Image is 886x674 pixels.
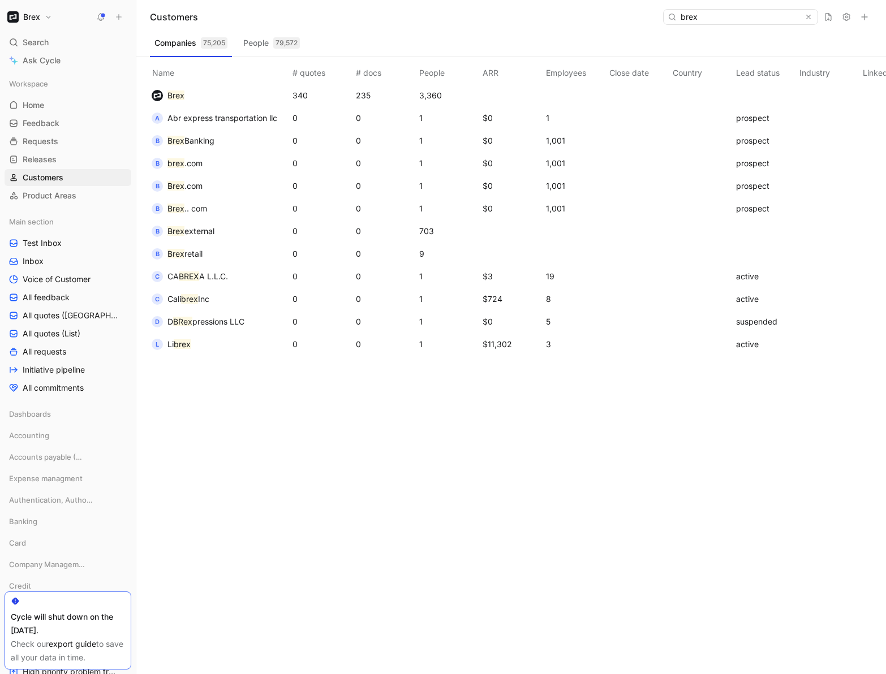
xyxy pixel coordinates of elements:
[290,84,354,107] td: 340
[290,57,354,84] th: # quotes
[148,313,248,331] button: DDBRexpressions LLC
[174,339,191,349] mark: brex
[9,537,26,548] span: Card
[5,556,131,573] div: Company Management
[5,52,131,69] a: Ask Cycle
[5,556,131,576] div: Company Management
[417,107,480,129] td: 1
[290,175,354,197] td: 0
[417,288,480,310] td: 1
[199,271,228,281] span: A L.L.C.
[5,491,131,512] div: Authentication, Authorization & Auditing
[544,197,607,220] td: 1,001
[23,190,76,201] span: Product Areas
[23,54,61,67] span: Ask Cycle
[5,361,131,378] a: Initiative pipeline
[23,118,59,129] span: Feedback
[5,307,131,324] a: All quotes ([GEOGRAPHIC_DATA])
[5,448,131,469] div: Accounts payable (AP)
[417,84,480,107] td: 3,360
[184,136,214,145] span: Banking
[152,316,163,327] div: D
[354,333,417,356] td: 0
[9,430,49,441] span: Accounting
[5,513,131,530] div: Banking
[354,265,417,288] td: 0
[5,470,131,490] div: Expense managment
[544,152,607,175] td: 1,001
[5,379,131,396] a: All commitments
[734,152,797,175] td: prospect
[5,133,131,150] a: Requests
[23,256,44,267] span: Inbox
[734,129,797,152] td: prospect
[290,129,354,152] td: 0
[23,172,63,183] span: Customers
[167,136,184,145] mark: Brex
[417,310,480,333] td: 1
[417,265,480,288] td: 1
[201,37,227,49] div: 75,205
[167,226,184,236] mark: Brex
[152,135,163,146] div: B
[544,265,607,288] td: 19
[544,333,607,356] td: 3
[148,154,207,172] button: bbrex.com
[544,288,607,310] td: 8
[181,294,198,304] mark: brex
[797,57,861,84] th: Industry
[167,113,277,123] span: Abr express transportation llc
[354,288,417,310] td: 0
[5,491,131,508] div: Authentication, Authorization & Auditing
[23,12,40,22] h1: Brex
[734,265,797,288] td: active
[670,57,734,84] th: Country
[9,494,94,505] span: Authentication, Authorization & Auditing
[9,559,85,570] span: Company Management
[290,152,354,175] td: 0
[148,109,281,127] button: AAbr express transportation llc
[5,253,131,270] a: Inbox
[23,136,58,147] span: Requests
[5,325,131,342] a: All quotes (List)
[5,448,131,465] div: Accounts payable (AP)
[5,513,131,533] div: Banking
[23,292,70,303] span: All feedback
[734,197,797,220] td: prospect
[148,68,179,77] span: Name
[544,129,607,152] td: 1,001
[5,151,131,168] a: Releases
[354,57,417,84] th: # docs
[5,271,131,288] a: Voice of Customer
[148,87,188,105] button: logoBrex
[417,220,480,243] td: 703
[152,248,163,260] div: B
[5,427,131,447] div: Accounting
[5,235,131,252] a: Test Inbox
[480,310,544,333] td: $0
[148,200,211,218] button: BBrex.. com
[23,364,85,375] span: Initiative pipeline
[152,226,163,237] div: B
[734,107,797,129] td: prospect
[734,333,797,356] td: active
[152,113,163,124] div: A
[184,181,203,191] span: .com
[480,152,544,175] td: $0
[173,317,192,326] mark: BRex
[273,37,300,49] div: 79,572
[5,75,131,92] div: Workspace
[354,107,417,129] td: 0
[23,274,91,285] span: Voice of Customer
[290,310,354,333] td: 0
[5,405,131,422] div: Dashboards
[5,169,131,186] a: Customers
[9,473,83,484] span: Expense managment
[417,175,480,197] td: 1
[544,107,607,129] td: 1
[734,175,797,197] td: prospect
[167,249,184,258] mark: Brex
[354,197,417,220] td: 0
[5,577,131,594] div: Credit
[152,293,163,305] div: C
